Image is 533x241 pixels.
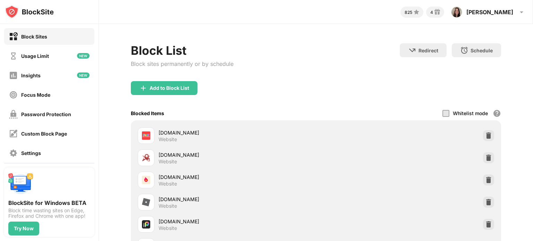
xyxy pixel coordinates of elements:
img: logo-blocksite.svg [5,5,54,19]
div: Website [159,203,177,209]
div: Insights [21,72,41,78]
div: Schedule [471,48,493,53]
div: Redirect [418,48,438,53]
img: block-on.svg [9,32,18,41]
div: [DOMAIN_NAME] [159,218,316,225]
div: [PERSON_NAME] [466,9,513,16]
img: favicons [142,220,150,229]
div: 4 [430,10,433,15]
div: [DOMAIN_NAME] [159,173,316,181]
img: reward-small.svg [433,8,441,16]
img: focus-off.svg [9,91,18,99]
div: Blocked Items [131,110,164,116]
div: Website [159,136,177,143]
img: password-protection-off.svg [9,110,18,119]
img: favicons [142,198,150,206]
div: Block sites permanently or by schedule [131,60,234,67]
img: AOh14GiRI4QmmiTQpotNJrDaA5i4QPKneecvt1iqhuZJ93M=s96-c [451,7,462,18]
img: new-icon.svg [77,72,90,78]
img: favicons [142,131,150,140]
div: 825 [405,10,412,15]
img: points-small.svg [412,8,421,16]
div: Whitelist mode [453,110,488,116]
img: push-desktop.svg [8,172,33,197]
div: Website [159,158,177,165]
div: BlockSite for Windows BETA [8,199,90,206]
div: Password Protection [21,111,71,117]
div: [DOMAIN_NAME] [159,151,316,158]
div: Custom Block Page [21,131,67,137]
div: [DOMAIN_NAME] [159,129,316,136]
div: Settings [21,150,41,156]
div: Website [159,225,177,231]
div: Block List [131,43,234,58]
div: [DOMAIN_NAME] [159,196,316,203]
img: time-usage-off.svg [9,52,18,60]
img: insights-off.svg [9,71,18,80]
div: Block Sites [21,34,47,40]
img: customize-block-page-off.svg [9,129,18,138]
div: Website [159,181,177,187]
div: Add to Block List [150,85,189,91]
img: favicons [142,176,150,184]
div: Focus Mode [21,92,50,98]
img: new-icon.svg [77,53,90,59]
img: settings-off.svg [9,149,18,157]
div: Try Now [14,226,34,231]
div: Usage Limit [21,53,49,59]
img: favicons [142,154,150,162]
div: Block time wasting sites on Edge, Firefox and Chrome with one app! [8,208,90,219]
